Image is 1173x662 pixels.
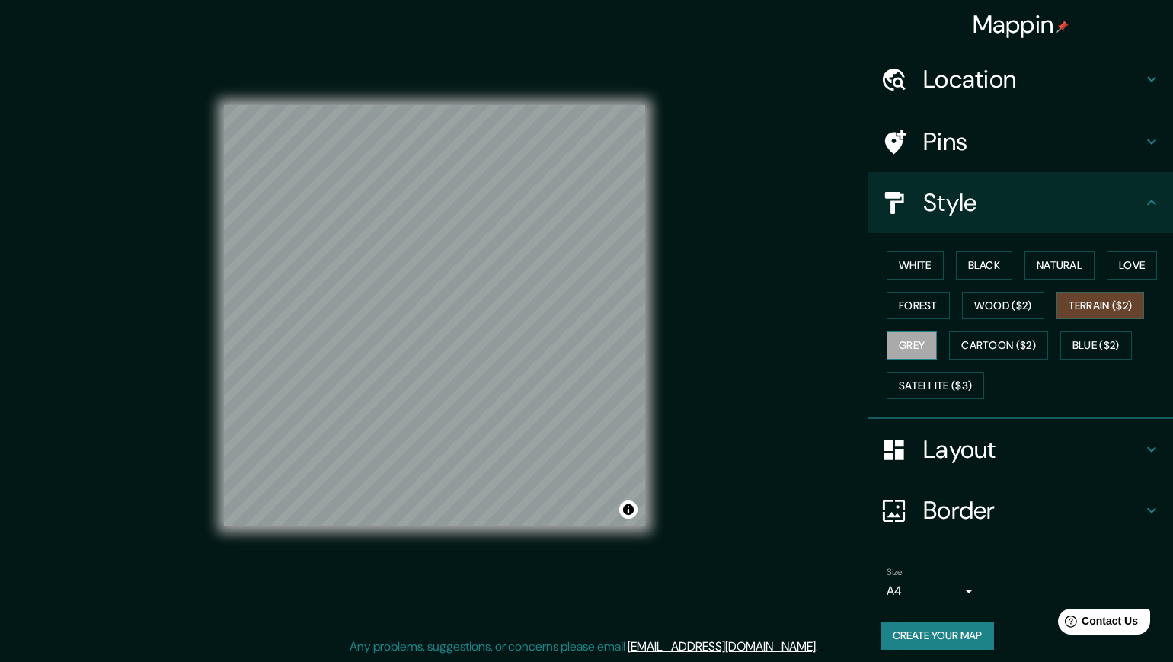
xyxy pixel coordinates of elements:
[1024,251,1095,280] button: Natural
[868,49,1173,110] div: Location
[619,500,638,519] button: Toggle attribution
[1060,331,1132,360] button: Blue ($2)
[818,638,820,656] div: .
[887,579,978,603] div: A4
[956,251,1013,280] button: Black
[973,9,1069,40] h4: Mappin
[887,331,937,360] button: Grey
[962,292,1044,320] button: Wood ($2)
[923,187,1143,218] h4: Style
[923,434,1143,465] h4: Layout
[923,495,1143,526] h4: Border
[1107,251,1157,280] button: Love
[350,638,818,656] p: Any problems, suggestions, or concerns please email .
[628,638,816,654] a: [EMAIL_ADDRESS][DOMAIN_NAME]
[881,622,994,650] button: Create your map
[949,331,1048,360] button: Cartoon ($2)
[820,638,823,656] div: .
[868,480,1173,541] div: Border
[868,419,1173,480] div: Layout
[1056,21,1069,33] img: pin-icon.png
[887,251,944,280] button: White
[1037,603,1156,645] iframe: Help widget launcher
[224,105,645,526] canvas: Map
[868,111,1173,172] div: Pins
[887,292,950,320] button: Forest
[887,566,903,579] label: Size
[868,172,1173,233] div: Style
[923,126,1143,157] h4: Pins
[887,372,984,400] button: Satellite ($3)
[923,64,1143,94] h4: Location
[1056,292,1145,320] button: Terrain ($2)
